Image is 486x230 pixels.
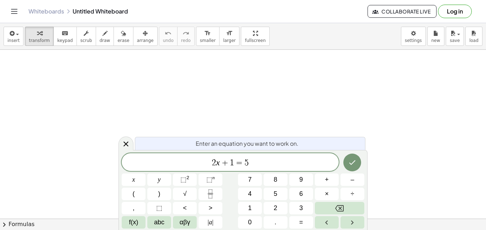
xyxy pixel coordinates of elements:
[264,202,287,214] button: 2
[405,38,422,43] span: settings
[204,29,211,38] i: format_size
[351,189,354,199] span: ÷
[158,189,160,199] span: )
[289,173,313,186] button: 9
[117,38,129,43] span: erase
[4,27,23,46] button: insert
[208,219,209,226] span: |
[173,188,197,200] button: Square root
[122,173,146,186] button: x
[147,188,171,200] button: )
[274,189,277,199] span: 5
[132,175,135,184] span: x
[234,159,244,167] span: =
[343,154,361,171] button: Done
[165,29,171,38] i: undo
[401,27,426,46] button: settings
[147,202,171,214] button: Placeholder
[76,27,96,46] button: scrub
[216,158,220,167] var: x
[80,38,92,43] span: scrub
[274,175,277,184] span: 8
[220,159,230,167] span: +
[248,218,252,227] span: 0
[156,203,162,213] span: ⬚
[206,176,212,183] span: ⬚
[177,27,195,46] button: redoredo
[113,27,133,46] button: erase
[230,159,234,167] span: 1
[264,188,287,200] button: 5
[248,189,252,199] span: 4
[469,38,479,43] span: load
[122,202,146,214] button: ,
[299,218,303,227] span: =
[238,202,262,214] button: 1
[315,202,364,214] button: Backspace
[173,202,197,214] button: Less than
[340,188,364,200] button: Divide
[199,216,222,229] button: Absolute value
[137,38,154,43] span: arrange
[173,216,197,229] button: Greek alphabet
[100,38,110,43] span: draw
[238,216,262,229] button: 0
[7,38,20,43] span: insert
[374,8,430,15] span: Collaborate Live
[245,38,265,43] span: fullscreen
[25,27,54,46] button: transform
[212,175,215,180] sup: n
[199,173,222,186] button: Superscript
[241,27,269,46] button: fullscreen
[427,27,444,46] button: new
[199,202,222,214] button: Greater than
[465,27,482,46] button: load
[438,5,472,18] button: Log in
[57,38,73,43] span: keypad
[9,6,20,17] button: Toggle navigation
[223,38,236,43] span: larger
[122,188,146,200] button: (
[340,173,364,186] button: Minus
[133,27,158,46] button: arrange
[196,27,220,46] button: format_sizesmaller
[248,203,252,213] span: 1
[159,27,178,46] button: undoundo
[244,159,249,167] span: 5
[147,216,171,229] button: Alphabet
[183,29,189,38] i: redo
[275,218,276,227] span: .
[264,216,287,229] button: .
[208,218,213,227] span: a
[238,173,262,186] button: 7
[28,8,64,15] a: Whiteboards
[122,216,146,229] button: Functions
[450,38,460,43] span: save
[446,27,464,46] button: save
[183,189,187,199] span: √
[96,27,114,46] button: draw
[274,203,277,213] span: 2
[264,173,287,186] button: 8
[62,29,68,38] i: keyboard
[173,173,197,186] button: Squared
[431,38,440,43] span: new
[350,175,354,184] span: –
[147,173,171,186] button: y
[186,175,189,180] sup: 2
[133,203,134,213] span: ,
[183,203,187,213] span: <
[289,202,313,214] button: 3
[299,175,303,184] span: 9
[180,218,190,227] span: αβγ
[315,173,339,186] button: Plus
[199,188,222,200] button: Fraction
[248,175,252,184] span: 7
[226,29,233,38] i: format_size
[289,216,313,229] button: Equals
[129,218,138,227] span: f(x)
[29,38,50,43] span: transform
[180,176,186,183] span: ⬚
[325,189,329,199] span: ×
[315,216,339,229] button: Left arrow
